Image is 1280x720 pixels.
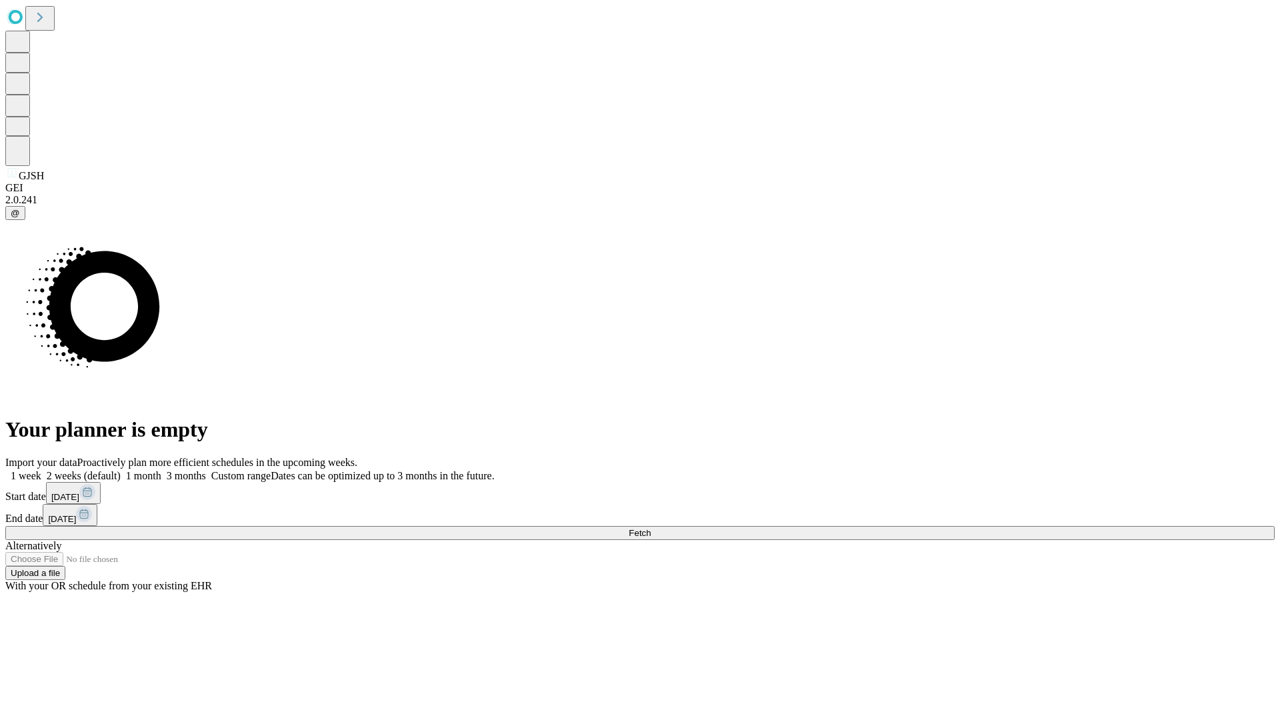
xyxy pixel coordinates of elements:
span: 2 weeks (default) [47,470,121,481]
span: 1 month [126,470,161,481]
span: @ [11,208,20,218]
span: Import your data [5,457,77,468]
h1: Your planner is empty [5,417,1275,442]
span: GJSH [19,170,44,181]
button: [DATE] [46,482,101,504]
span: Proactively plan more efficient schedules in the upcoming weeks. [77,457,357,468]
span: 3 months [167,470,206,481]
div: Start date [5,482,1275,504]
button: Fetch [5,526,1275,540]
span: Custom range [211,470,271,481]
div: End date [5,504,1275,526]
div: GEI [5,182,1275,194]
span: With your OR schedule from your existing EHR [5,580,212,591]
button: [DATE] [43,504,97,526]
span: Fetch [629,528,651,538]
span: Dates can be optimized up to 3 months in the future. [271,470,494,481]
span: [DATE] [48,514,76,524]
div: 2.0.241 [5,194,1275,206]
span: 1 week [11,470,41,481]
button: @ [5,206,25,220]
span: Alternatively [5,540,61,551]
span: [DATE] [51,492,79,502]
button: Upload a file [5,566,65,580]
